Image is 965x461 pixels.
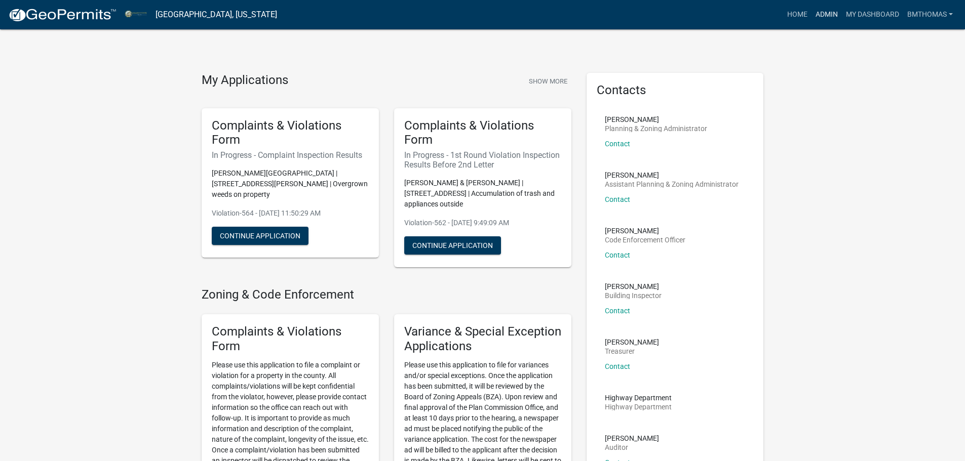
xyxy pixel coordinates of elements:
[605,172,739,179] p: [PERSON_NAME]
[212,208,369,219] p: Violation-564 - [DATE] 11:50:29 AM
[202,287,571,302] h4: Zoning & Code Enforcement
[605,292,662,299] p: Building Inspector
[404,324,561,354] h5: Variance & Special Exception Applications
[605,283,662,290] p: [PERSON_NAME]
[404,178,561,209] p: [PERSON_NAME] & [PERSON_NAME] | [STREET_ADDRESS] | Accumulation of trash and appliances outside
[404,118,561,148] h5: Complaints & Violations Form
[212,324,369,354] h5: Complaints & Violations Form
[903,5,957,24] a: bmthomas
[605,181,739,188] p: Assistant Planning & Zoning Administrator
[605,435,659,442] p: [PERSON_NAME]
[605,307,630,315] a: Contact
[605,116,707,123] p: [PERSON_NAME]
[605,236,685,243] p: Code Enforcement Officer
[842,5,903,24] a: My Dashboard
[525,73,571,90] button: Show More
[597,83,754,98] h5: Contacts
[605,403,672,410] p: Highway Department
[404,150,561,170] h6: In Progress - 1st Round Violation Inspection Results Before 2nd Letter
[212,150,369,160] h6: In Progress - Complaint Inspection Results
[125,8,147,21] img: Miami County, Indiana
[783,5,812,24] a: Home
[605,227,685,234] p: [PERSON_NAME]
[605,140,630,148] a: Contact
[605,251,630,259] a: Contact
[605,348,659,355] p: Treasurer
[605,125,707,132] p: Planning & Zoning Administrator
[212,227,308,245] button: Continue Application
[605,362,630,370] a: Contact
[605,195,630,203] a: Contact
[212,118,369,148] h5: Complaints & Violations Form
[202,73,288,88] h4: My Applications
[812,5,842,24] a: Admin
[404,236,501,255] button: Continue Application
[605,444,659,451] p: Auditor
[404,218,561,228] p: Violation-562 - [DATE] 9:49:09 AM
[156,6,277,23] a: [GEOGRAPHIC_DATA], [US_STATE]
[212,168,369,200] p: [PERSON_NAME][GEOGRAPHIC_DATA] | [STREET_ADDRESS][PERSON_NAME] | Overgrown weeds on property
[605,339,659,346] p: [PERSON_NAME]
[605,394,672,401] p: Highway Department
